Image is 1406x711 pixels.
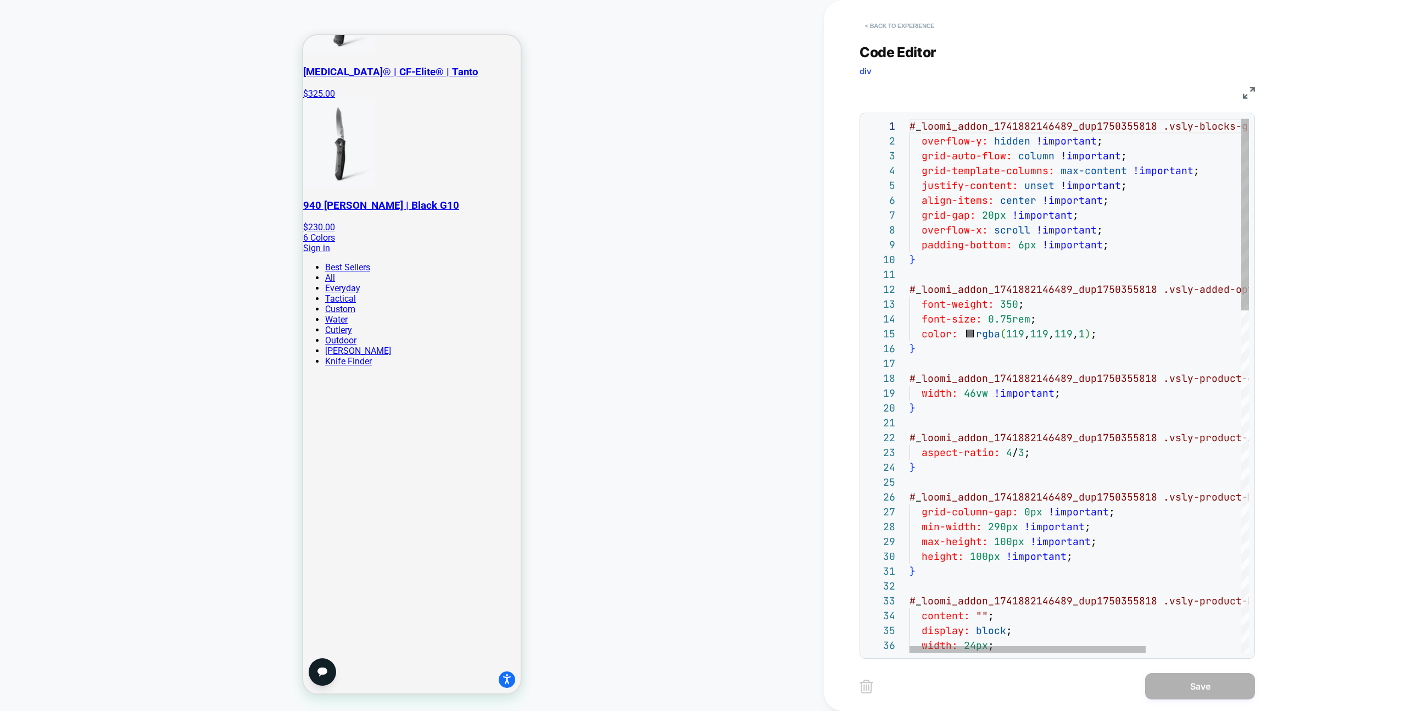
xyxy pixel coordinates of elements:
[866,445,895,460] div: 23
[976,609,988,622] span: ""
[1006,446,1012,459] span: 4
[970,550,1000,563] span: 100px
[988,639,994,652] span: ;
[1030,327,1048,340] span: 119
[1018,238,1036,251] span: 6px
[1054,327,1073,340] span: 119
[910,461,916,474] span: }
[910,565,916,577] span: }
[22,279,44,290] a: Water
[866,534,895,549] div: 29
[22,290,49,300] a: Cutlery
[866,401,895,415] div: 20
[922,238,1012,251] span: padding-bottom:
[910,342,916,355] span: }
[1193,164,1199,177] span: ;
[922,431,1157,444] span: loomi_addon_1741882146489_dup1750355818
[1012,446,1018,459] span: /
[1091,327,1097,340] span: ;
[1103,238,1109,251] span: ;
[1061,179,1121,192] span: !important
[866,297,895,312] div: 13
[1163,595,1326,607] span: .vsly-product-block::before
[1036,135,1097,147] span: !important
[866,356,895,371] div: 17
[922,298,994,310] span: font-weight:
[866,252,895,267] div: 10
[988,520,1018,533] span: 290px
[922,120,1157,132] span: loomi_addon_1741882146489_dup1750355818
[988,313,1030,325] span: 0.75rem
[922,164,1054,177] span: grid-template-columns:
[1024,327,1030,340] span: ,
[1145,673,1255,699] button: Save
[22,227,67,237] a: Best Sellers
[922,550,964,563] span: height:
[860,66,872,76] span: div
[22,237,32,248] a: All
[866,460,895,475] div: 24
[1121,149,1127,162] span: ;
[1109,506,1115,518] span: ;
[22,310,88,321] a: [PERSON_NAME]
[1018,446,1024,459] span: 3
[1042,194,1103,207] span: !important
[910,431,916,444] span: #
[922,327,958,340] span: color:
[1163,491,1278,503] span: .vsly-product-block
[994,387,1054,399] span: !important
[866,193,895,208] div: 6
[922,372,1157,385] span: loomi_addon_1741882146489_dup1750355818
[922,595,1157,607] span: loomi_addon_1741882146489_dup1750355818
[1091,535,1097,548] span: ;
[1163,431,1326,444] span: .vsly-product-image-section
[922,283,1157,296] span: loomi_addon_1741882146489_dup1750355818
[1006,327,1024,340] span: 119
[910,595,916,607] span: #
[916,431,922,444] span: _
[22,258,53,269] a: Tactical
[922,224,988,236] span: overflow-x:
[1163,372,1338,385] span: .vsly-product-content-section
[1085,327,1091,340] span: )
[1067,550,1073,563] span: ;
[866,341,895,356] div: 16
[910,372,916,385] span: #
[922,446,1000,459] span: aspect-ratio:
[910,491,916,503] span: #
[994,535,1024,548] span: 100px
[1103,194,1109,207] span: ;
[22,321,69,331] a: Knife Finder
[1000,298,1018,310] span: 350
[922,506,1018,518] span: grid-column-gap:
[922,209,976,221] span: grid-gap:
[866,623,895,638] div: 35
[1006,550,1067,563] span: !important
[976,327,1000,340] span: rgba
[860,44,936,60] span: Code Editor
[1024,520,1085,533] span: !important
[1000,194,1036,207] span: center
[866,579,895,593] div: 32
[922,639,958,652] span: width:
[866,178,895,193] div: 5
[866,267,895,282] div: 11
[866,475,895,490] div: 25
[866,549,895,564] div: 30
[1085,520,1091,533] span: ;
[1006,624,1012,637] span: ;
[1121,179,1127,192] span: ;
[866,386,895,401] div: 19
[922,491,1157,503] span: loomi_addon_1741882146489_dup1750355818
[994,224,1030,236] span: scroll
[1030,313,1036,325] span: ;
[860,680,873,693] img: delete
[1024,446,1030,459] span: ;
[1042,238,1103,251] span: !important
[1024,506,1042,518] span: 0px
[910,120,916,132] span: #
[866,608,895,623] div: 34
[866,237,895,252] div: 9
[1024,179,1054,192] span: unset
[866,593,895,608] div: 33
